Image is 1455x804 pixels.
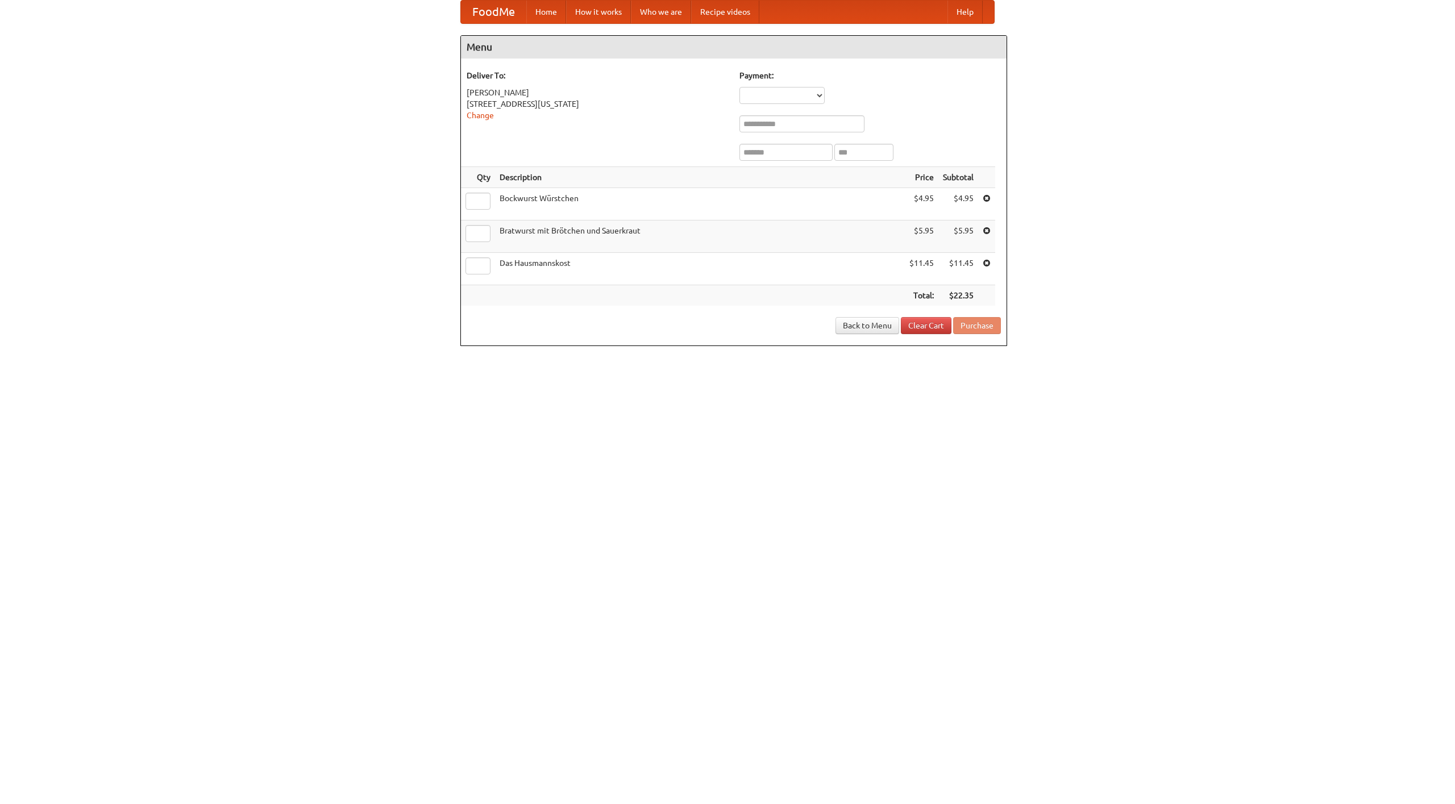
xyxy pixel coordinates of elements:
[901,317,951,334] a: Clear Cart
[947,1,983,23] a: Help
[938,253,978,285] td: $11.45
[905,220,938,253] td: $5.95
[938,167,978,188] th: Subtotal
[835,317,899,334] a: Back to Menu
[461,1,526,23] a: FoodMe
[631,1,691,23] a: Who we are
[461,167,495,188] th: Qty
[905,167,938,188] th: Price
[467,70,728,81] h5: Deliver To:
[467,87,728,98] div: [PERSON_NAME]
[691,1,759,23] a: Recipe videos
[739,70,1001,81] h5: Payment:
[905,253,938,285] td: $11.45
[905,188,938,220] td: $4.95
[905,285,938,306] th: Total:
[467,111,494,120] a: Change
[461,36,1007,59] h4: Menu
[495,220,905,253] td: Bratwurst mit Brötchen und Sauerkraut
[526,1,566,23] a: Home
[953,317,1001,334] button: Purchase
[467,98,728,110] div: [STREET_ADDRESS][US_STATE]
[566,1,631,23] a: How it works
[495,188,905,220] td: Bockwurst Würstchen
[495,253,905,285] td: Das Hausmannskost
[495,167,905,188] th: Description
[938,188,978,220] td: $4.95
[938,285,978,306] th: $22.35
[938,220,978,253] td: $5.95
